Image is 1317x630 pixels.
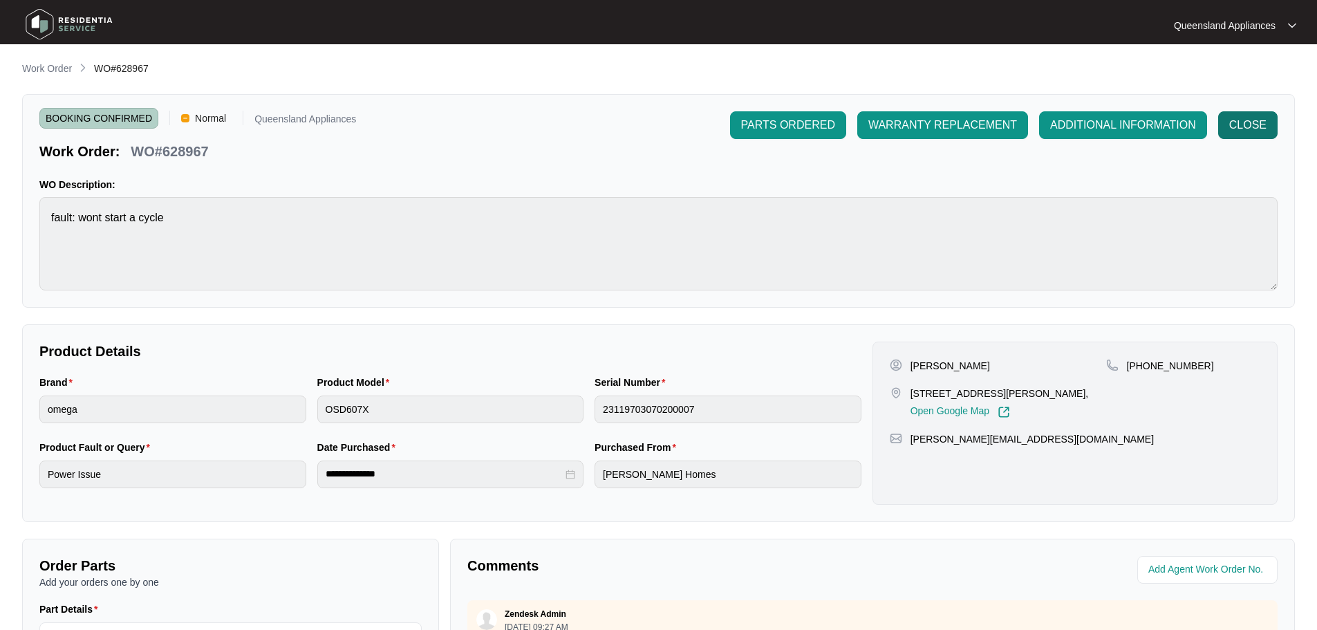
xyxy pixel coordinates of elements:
[39,556,422,575] p: Order Parts
[39,142,120,161] p: Work Order:
[39,602,104,616] label: Part Details
[890,387,902,399] img: map-pin
[890,359,902,371] img: user-pin
[1106,359,1119,371] img: map-pin
[1288,22,1296,29] img: dropdown arrow
[317,441,401,454] label: Date Purchased
[1039,111,1207,139] button: ADDITIONAL INFORMATION
[39,461,306,488] input: Product Fault or Query
[39,575,422,589] p: Add your orders one by one
[1050,117,1196,133] span: ADDITIONAL INFORMATION
[476,609,497,630] img: user.svg
[1148,562,1269,578] input: Add Agent Work Order No.
[77,62,88,73] img: chevron-right
[1218,111,1278,139] button: CLOSE
[595,376,671,389] label: Serial Number
[39,396,306,423] input: Brand
[254,114,356,129] p: Queensland Appliances
[326,467,563,481] input: Date Purchased
[595,396,861,423] input: Serial Number
[39,178,1278,192] p: WO Description:
[19,62,75,77] a: Work Order
[595,441,682,454] label: Purchased From
[890,432,902,445] img: map-pin
[857,111,1028,139] button: WARRANTY REPLACEMENT
[317,376,395,389] label: Product Model
[467,556,863,575] p: Comments
[868,117,1017,133] span: WARRANTY REPLACEMENT
[1127,359,1214,373] p: [PHONE_NUMBER]
[39,197,1278,290] textarea: fault: wont start a cycle
[730,111,846,139] button: PARTS ORDERED
[910,432,1154,446] p: [PERSON_NAME][EMAIL_ADDRESS][DOMAIN_NAME]
[189,108,232,129] span: Normal
[131,142,208,161] p: WO#628967
[1174,19,1276,33] p: Queensland Appliances
[39,108,158,129] span: BOOKING CONFIRMED
[21,3,118,45] img: residentia service logo
[910,406,1010,418] a: Open Google Map
[910,387,1089,400] p: [STREET_ADDRESS][PERSON_NAME],
[1229,117,1267,133] span: CLOSE
[39,441,156,454] label: Product Fault or Query
[22,62,72,75] p: Work Order
[94,63,149,74] span: WO#628967
[595,461,861,488] input: Purchased From
[39,342,861,361] p: Product Details
[181,114,189,122] img: Vercel Logo
[998,406,1010,418] img: Link-External
[910,359,990,373] p: [PERSON_NAME]
[505,609,566,620] p: Zendesk Admin
[39,376,78,389] label: Brand
[317,396,584,423] input: Product Model
[741,117,835,133] span: PARTS ORDERED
